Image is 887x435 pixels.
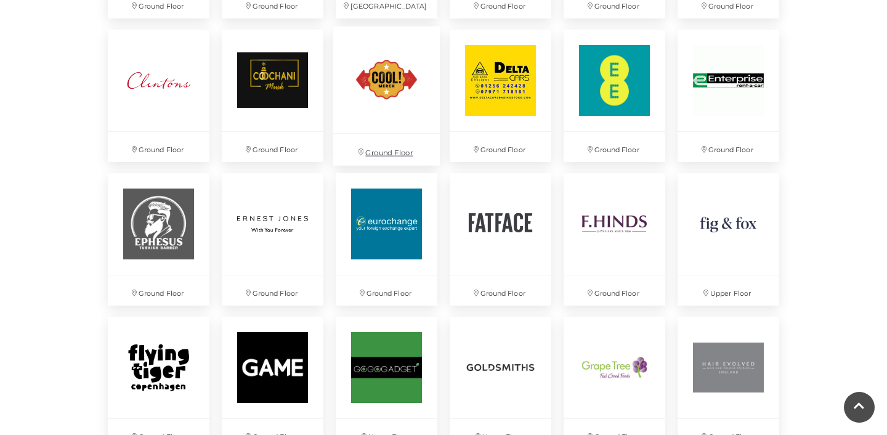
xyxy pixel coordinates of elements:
[102,167,216,312] a: Ground Floor
[671,167,785,312] a: Upper Floor
[450,132,551,162] p: Ground Floor
[222,275,323,306] p: Ground Floor
[678,275,779,306] p: Upper Floor
[671,23,785,168] a: Ground Floor
[557,167,671,312] a: Ground Floor
[102,23,216,168] a: Ground Floor
[443,167,557,312] a: Ground Floor
[678,132,779,162] p: Ground Floor
[678,317,779,418] img: Hair Evolved at Festival Place, Basingstoke
[564,275,665,306] p: Ground Floor
[108,132,209,162] p: Ground Floor
[222,132,323,162] p: Ground Floor
[330,167,443,312] a: Ground Floor
[336,275,437,306] p: Ground Floor
[108,275,209,306] p: Ground Floor
[450,275,551,306] p: Ground Floor
[557,23,671,168] a: Ground Floor
[443,23,557,168] a: Ground Floor
[216,23,330,168] a: Ground Floor
[333,134,440,165] p: Ground Floor
[216,167,330,312] a: Ground Floor
[564,132,665,162] p: Ground Floor
[326,20,446,172] a: Ground Floor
